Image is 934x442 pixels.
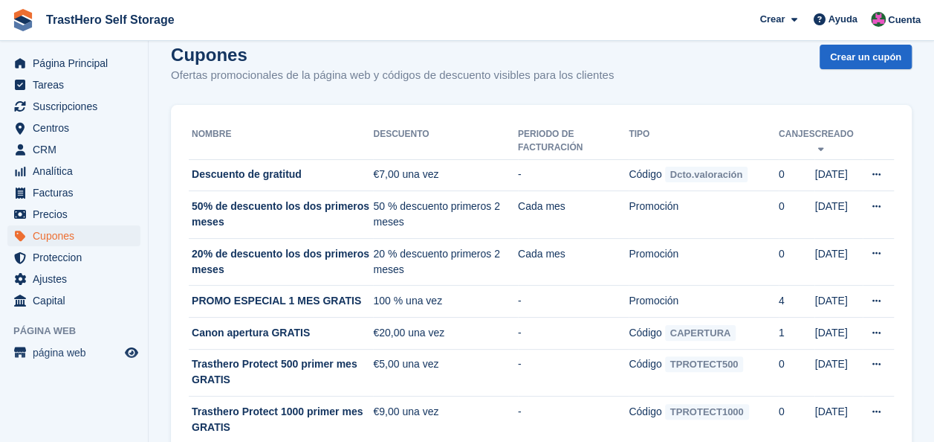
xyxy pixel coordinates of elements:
[33,96,122,117] span: Suscripciones
[7,225,140,246] a: menu
[518,238,629,286] td: Cada mes
[33,139,122,160] span: CRM
[373,123,517,160] th: Descuento
[373,191,517,239] td: 50 % descuento primeros 2 meses
[828,12,857,27] span: Ayuda
[373,159,517,191] td: €7,00 una vez
[171,67,614,84] p: Ofertas promocionales de la página web y códigos de descuento visibles para los clientes
[189,159,373,191] td: Descuento de gratitud
[779,123,815,160] th: Canjes
[814,191,863,239] td: [DATE]
[7,269,140,289] a: menu
[373,318,517,350] td: €20,00 una vez
[779,286,815,318] td: 4
[7,342,140,363] a: menú
[12,9,34,31] img: stora-icon-8386f47178a22dfd0bd8f6a31ec36ba5ce8667c1dd55bd0f319d3a0aa187defe.svg
[33,247,122,268] span: Proteccion
[779,191,815,239] td: 0
[7,182,140,203] a: menu
[518,191,629,239] td: Cada mes
[33,182,122,203] span: Facturas
[779,238,815,286] td: 0
[814,349,863,397] td: [DATE]
[779,349,815,397] td: 0
[629,286,779,318] td: Promoción
[814,129,853,153] a: Creado
[189,349,373,397] td: Trasthero Protect 500 primer mes GRATIS
[33,342,122,363] span: página web
[629,349,779,397] td: Código
[33,161,122,182] span: Analítica
[189,191,373,239] td: 50% de descuento los dos primeros meses
[759,12,785,27] span: Crear
[33,53,122,74] span: Página Principal
[373,238,517,286] td: 20 % descuento primeros 2 meses
[814,286,863,318] td: [DATE]
[123,344,140,362] a: Vista previa de la tienda
[871,12,886,27] img: Marua Grioui
[189,318,373,350] td: Canon apertura GRATIS
[518,349,629,397] td: -
[33,118,122,138] span: Centros
[373,349,517,397] td: €5,00 una vez
[779,159,815,191] td: 0
[189,286,373,318] td: PROMO ESPECIAL 1 MES GRATIS
[820,45,912,69] a: Crear un cupón
[33,74,122,95] span: Tareas
[888,13,921,28] span: Cuenta
[189,123,373,160] th: Nombre
[629,159,779,191] td: Código
[373,286,517,318] td: 100 % una vez
[33,204,122,225] span: Precios
[629,318,779,350] td: Código
[40,7,181,32] a: TrastHero Self Storage
[7,290,140,311] a: menu
[518,123,629,160] th: Periodo de facturación
[665,167,748,182] span: Dcto.valoración
[665,356,744,372] span: TPROTECT500
[629,238,779,286] td: Promoción
[7,139,140,160] a: menu
[7,247,140,268] a: menu
[814,159,863,191] td: [DATE]
[814,238,863,286] td: [DATE]
[33,269,122,289] span: Ajustes
[33,290,122,311] span: Capital
[189,238,373,286] td: 20% de descuento los dos primeros meses
[7,161,140,182] a: menu
[629,123,779,160] th: Tipo
[518,286,629,318] td: -
[665,325,736,341] span: CAPERTURA
[7,204,140,225] a: menu
[518,159,629,191] td: -
[7,53,140,74] a: menu
[518,318,629,350] td: -
[13,324,148,339] span: Página web
[7,74,140,95] a: menu
[814,318,863,350] td: [DATE]
[7,118,140,138] a: menu
[629,191,779,239] td: Promoción
[33,225,122,246] span: Cupones
[7,96,140,117] a: menu
[665,404,749,420] span: TPROTECT1000
[171,45,614,65] h1: Cupones
[779,318,815,350] td: 1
